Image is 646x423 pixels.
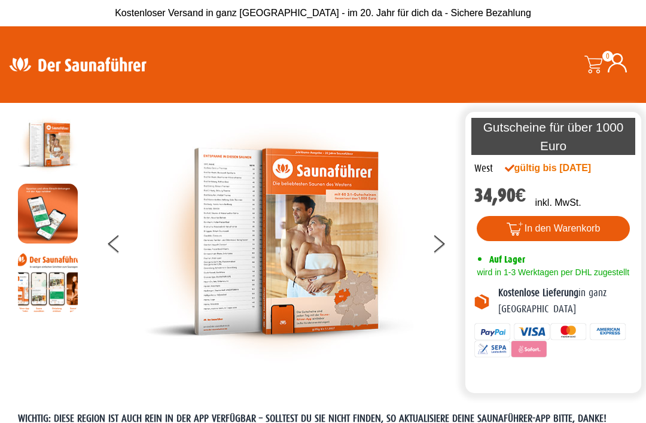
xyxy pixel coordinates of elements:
[144,115,413,369] img: der-saunafuehrer-2025-west
[477,216,630,241] button: In den Warenkorb
[505,161,604,175] div: gültig bis [DATE]
[18,252,78,312] img: Anleitung7tn
[489,254,525,265] span: Auf Lager
[498,285,633,317] p: in ganz [GEOGRAPHIC_DATA]
[535,196,581,210] p: inkl. MwSt.
[471,118,636,155] p: Gutscheine für über 1000 Euro
[18,115,78,175] img: der-saunafuehrer-2025-west
[18,184,78,244] img: MOCKUP-iPhone_regional
[498,287,578,299] b: Kostenlose Lieferung
[474,267,629,277] span: wird in 1-3 Werktagen per DHL zugestellt
[115,8,531,18] span: Kostenloser Versand in ganz [GEOGRAPHIC_DATA] - im 20. Jahr für dich da - Sichere Bezahlung
[602,51,613,62] span: 0
[516,184,526,206] span: €
[474,184,526,206] bdi: 34,90
[474,161,493,176] div: West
